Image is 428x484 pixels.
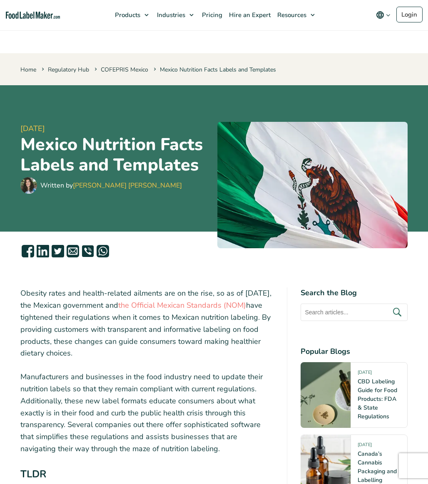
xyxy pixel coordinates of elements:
span: Hire an Expert [226,11,271,19]
span: [DATE] [358,369,372,379]
span: Mexico Nutrition Facts Labels and Templates [152,66,276,74]
span: Resources [275,11,307,19]
a: [PERSON_NAME] [PERSON_NAME] [73,181,182,190]
h4: Search the Blog [301,287,408,299]
p: Manufacturers and businesses in the food industry need to update their nutrition labels so that t... [20,371,274,455]
span: [DATE] [358,442,372,451]
a: Home [20,66,36,74]
a: COFEPRIS Mexico [101,66,148,74]
strong: TLDR [20,467,46,481]
div: Written by [40,180,182,190]
p: Obesity rates and health-related ailments are on the rise, so as of [DATE], the Mexican governmen... [20,287,274,359]
h4: Popular Blogs [301,346,408,357]
h1: Mexico Nutrition Facts Labels and Templates [20,134,211,175]
a: CBD Labeling Guide for Food Products: FDA & State Regulations [358,378,397,420]
span: [DATE] [20,123,211,134]
input: Search articles... [301,304,408,321]
span: Products [112,11,141,19]
span: Industries [154,11,186,19]
a: Login [396,7,423,22]
a: Regulatory Hub [48,66,89,74]
a: the Official Mexican Standards (NOM) [118,300,246,310]
span: Pricing [199,11,223,19]
img: Maria Abi Hanna - Food Label Maker [20,177,37,194]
